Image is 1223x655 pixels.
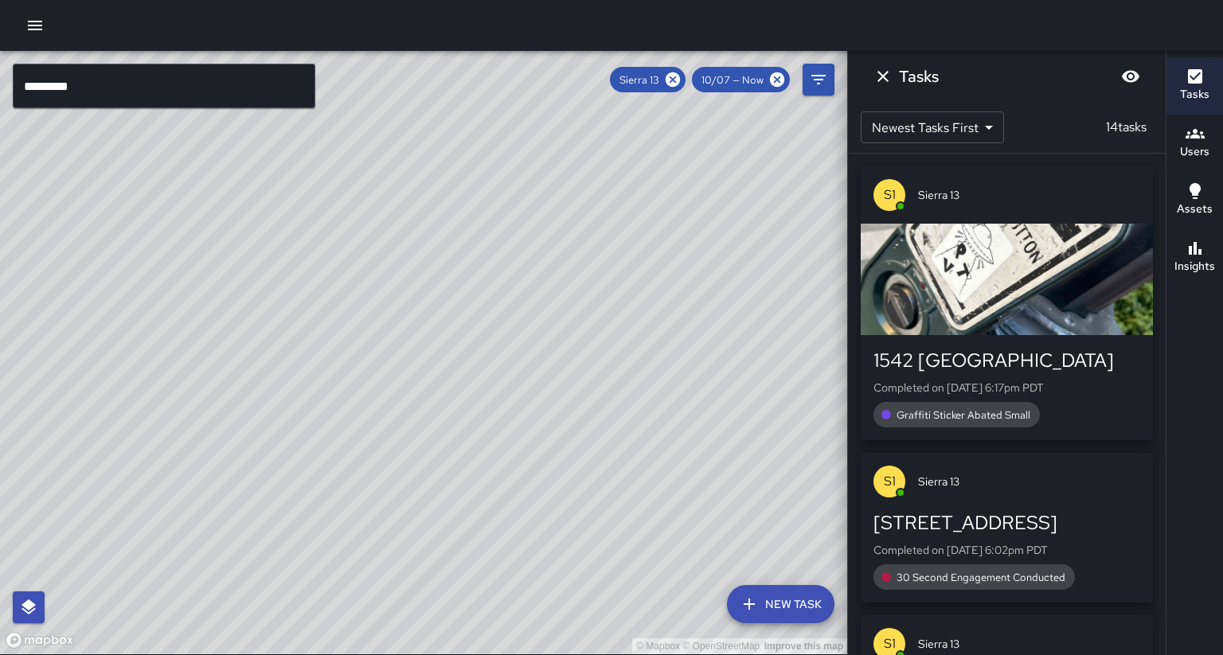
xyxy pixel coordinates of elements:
[887,571,1075,584] span: 30 Second Engagement Conducted
[867,60,899,92] button: Dismiss
[918,474,1140,489] span: Sierra 13
[918,187,1140,203] span: Sierra 13
[1115,60,1147,92] button: Blur
[610,67,686,92] div: Sierra 13
[861,166,1153,440] button: S1Sierra 131542 [GEOGRAPHIC_DATA]Completed on [DATE] 6:17pm PDTGraffiti Sticker Abated Small
[1180,86,1209,103] h6: Tasks
[873,348,1140,373] div: 1542 [GEOGRAPHIC_DATA]
[692,67,790,92] div: 10/07 — Now
[692,73,773,87] span: 10/07 — Now
[1166,115,1223,172] button: Users
[918,636,1140,652] span: Sierra 13
[1177,201,1213,218] h6: Assets
[1180,143,1209,161] h6: Users
[884,634,896,653] p: S1
[1166,172,1223,229] button: Assets
[861,111,1004,143] div: Newest Tasks First
[727,585,834,623] button: New Task
[1174,258,1215,275] h6: Insights
[873,510,1140,536] div: [STREET_ADDRESS]
[884,185,896,205] p: S1
[803,64,834,96] button: Filters
[884,472,896,491] p: S1
[1100,118,1153,137] p: 14 tasks
[861,453,1153,602] button: S1Sierra 13[STREET_ADDRESS]Completed on [DATE] 6:02pm PDT30 Second Engagement Conducted
[873,380,1140,396] p: Completed on [DATE] 6:17pm PDT
[610,73,669,87] span: Sierra 13
[1166,57,1223,115] button: Tasks
[1166,229,1223,287] button: Insights
[887,408,1040,422] span: Graffiti Sticker Abated Small
[873,542,1140,558] p: Completed on [DATE] 6:02pm PDT
[899,64,939,89] h6: Tasks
